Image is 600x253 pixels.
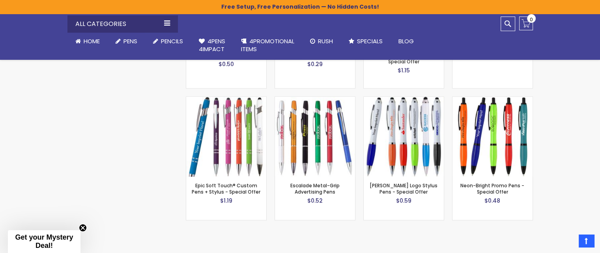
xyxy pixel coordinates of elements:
a: Pencils [145,33,191,50]
img: Neon-Bright Promo Pens - Special Offer [452,97,533,177]
span: $0.52 [307,197,323,205]
button: Close teaser [79,224,87,232]
span: $0.48 [484,197,500,205]
span: Specials [357,37,383,45]
a: Neon-Bright Promo Pens - Special Offer [460,182,524,195]
div: Get your Mystery Deal!Close teaser [8,230,80,253]
img: Epic Soft Touch® Custom Pens + Stylus - Special Offer [186,97,266,177]
a: Rush [302,33,341,50]
a: Pens [108,33,145,50]
span: Pens [123,37,137,45]
span: Blog [398,37,414,45]
a: Home [67,33,108,50]
a: 4Pens4impact [191,33,233,58]
a: [PERSON_NAME] Logo Stylus Pens - Special Offer [370,182,437,195]
span: Get your Mystery Deal! [15,233,73,249]
span: $0.59 [396,197,411,205]
a: Specials [341,33,391,50]
span: $0.29 [307,60,323,68]
iframe: Google Customer Reviews [535,232,600,253]
a: Escalade Metal-Grip Advertising Pens [275,96,355,103]
img: Escalade Metal-Grip Advertising Pens [275,97,355,177]
span: Pencils [161,37,183,45]
img: Kimberly Logo Stylus Pens - Special Offer [364,97,444,177]
span: $1.15 [398,66,410,74]
span: 4PROMOTIONAL ITEMS [241,37,294,53]
span: 0 [530,16,533,23]
span: $1.19 [220,197,232,205]
a: [PERSON_NAME] Soft Touch Metal Pens With Stylus - Special Offer [370,45,437,65]
a: Neon-Bright Promo Pens - Special Offer [452,96,533,103]
span: 4Pens 4impact [199,37,225,53]
a: 4PROMOTIONALITEMS [233,33,302,58]
span: Home [84,37,100,45]
a: Epic Soft Touch® Custom Pens + Stylus - Special Offer [186,96,266,103]
span: $0.50 [219,60,234,68]
a: Blog [391,33,422,50]
a: Epic Soft Touch® Custom Pens + Stylus - Special Offer [192,182,260,195]
a: Escalade Metal-Grip Advertising Pens [290,182,340,195]
span: Rush [318,37,333,45]
a: 0 [519,17,533,30]
a: Kimberly Logo Stylus Pens - Special Offer [364,96,444,103]
div: All Categories [67,15,178,33]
